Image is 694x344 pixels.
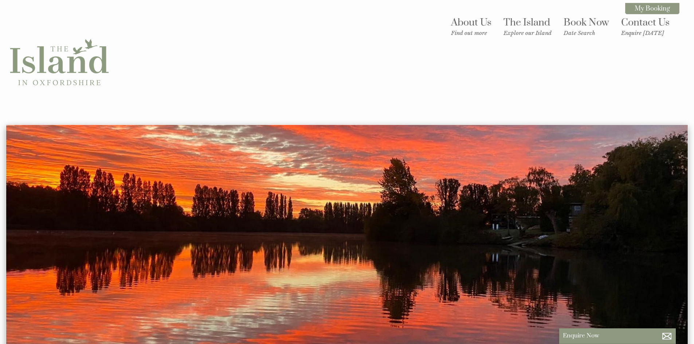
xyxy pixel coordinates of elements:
[10,13,109,112] img: The Island in Oxfordshire
[503,16,552,36] a: The IslandExplore our Island
[621,16,670,36] a: Contact UsEnquire [DATE]
[621,29,670,36] small: Enquire [DATE]
[563,332,672,340] p: Enquire Now
[451,29,491,36] small: Find out more
[625,3,679,14] a: My Booking
[564,29,609,36] small: Date Search
[564,16,609,36] a: Book NowDate Search
[503,29,552,36] small: Explore our Island
[451,16,491,36] a: About UsFind out more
